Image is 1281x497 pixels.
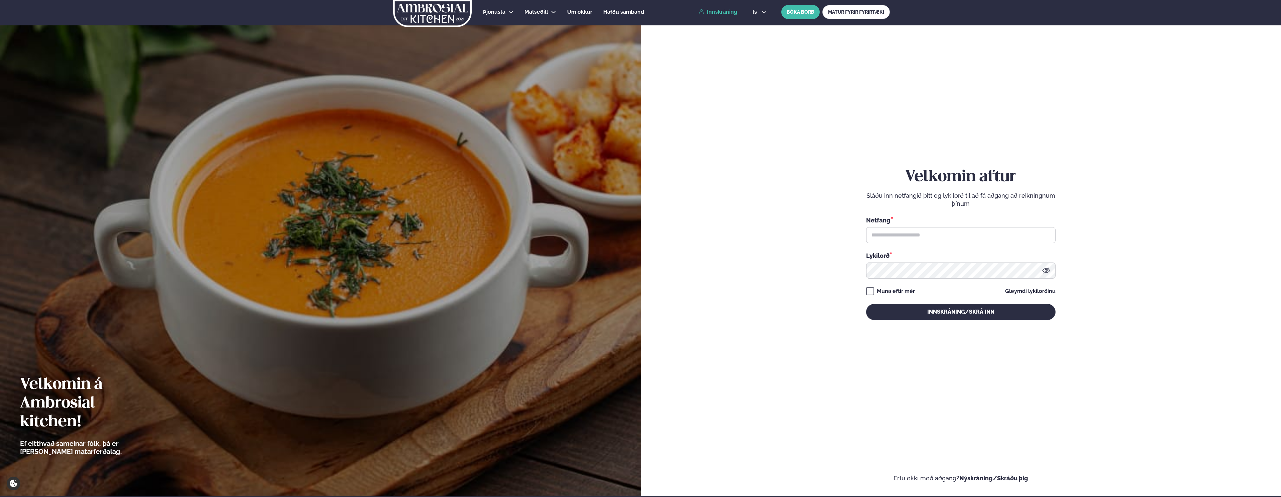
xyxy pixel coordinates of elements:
[866,168,1056,186] h2: Velkomin aftur
[483,9,505,15] span: Þjónusta
[524,8,548,16] a: Matseðill
[781,5,820,19] button: BÓKA BORÐ
[866,216,1056,224] div: Netfang
[603,8,644,16] a: Hafðu samband
[524,9,548,15] span: Matseðill
[747,9,772,15] button: is
[567,9,592,15] span: Um okkur
[603,9,644,15] span: Hafðu samband
[866,192,1056,208] p: Sláðu inn netfangið þitt og lykilorð til að fá aðgang að reikningnum þínum
[567,8,592,16] a: Um okkur
[661,474,1261,482] p: Ertu ekki með aðgang?
[866,251,1056,260] div: Lykilorð
[1005,289,1056,294] a: Gleymdi lykilorðinu
[866,304,1056,320] button: Innskráning/Skrá inn
[20,375,159,432] h2: Velkomin á Ambrosial kitchen!
[20,440,159,456] p: Ef eitthvað sameinar fólk, þá er [PERSON_NAME] matarferðalag.
[7,477,20,490] a: Cookie settings
[753,9,759,15] span: is
[699,9,737,15] a: Innskráning
[959,475,1028,482] a: Nýskráning/Skráðu þig
[822,5,890,19] a: MATUR FYRIR FYRIRTÆKI
[483,8,505,16] a: Þjónusta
